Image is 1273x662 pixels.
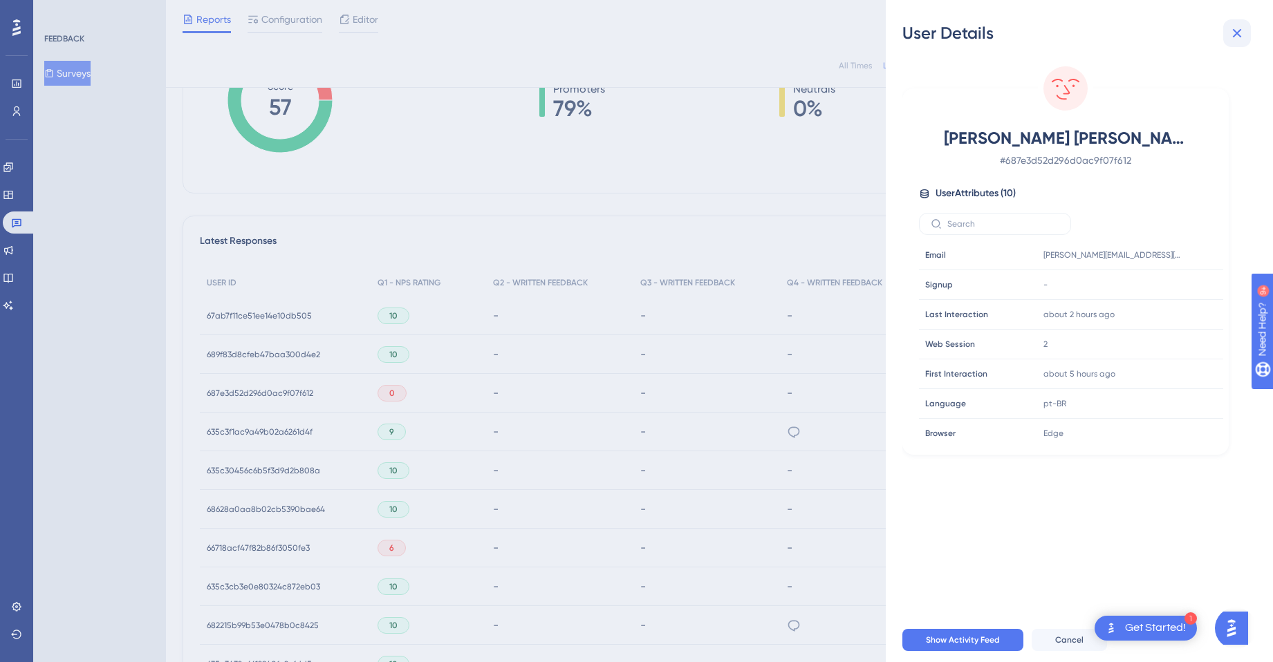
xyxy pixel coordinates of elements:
[1043,339,1048,350] span: 2
[1215,607,1256,649] iframe: UserGuiding AI Assistant Launcher
[1043,279,1048,290] span: -
[1103,620,1119,636] img: launcher-image-alternative-text
[1043,249,1182,261] span: [PERSON_NAME][EMAIL_ADDRESS][DOMAIN_NAME]
[925,428,956,439] span: Browser
[902,629,1023,651] button: Show Activity Feed
[925,309,988,320] span: Last Interaction
[1055,634,1084,645] span: Cancel
[1095,616,1197,641] div: Open Get Started! checklist, remaining modules: 1
[1043,398,1066,409] span: pt-BR
[1184,612,1197,625] div: 1
[925,368,987,379] span: First Interaction
[926,634,1000,645] span: Show Activity Feed
[1125,621,1186,636] div: Get Started!
[944,152,1187,169] span: # 687e3d52d296d0ac9f07f612
[1043,310,1115,319] time: about 2 hours ago
[32,3,86,20] span: Need Help?
[925,398,966,409] span: Language
[94,7,102,18] div: 9+
[936,185,1016,202] span: User Attributes ( 10 )
[1043,369,1115,379] time: about 5 hours ago
[925,339,975,350] span: Web Session
[902,22,1256,44] div: User Details
[944,127,1187,149] span: [PERSON_NAME] [PERSON_NAME]
[925,279,953,290] span: Signup
[1032,629,1107,651] button: Cancel
[925,249,946,261] span: Email
[947,219,1059,229] input: Search
[1043,428,1063,439] span: Edge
